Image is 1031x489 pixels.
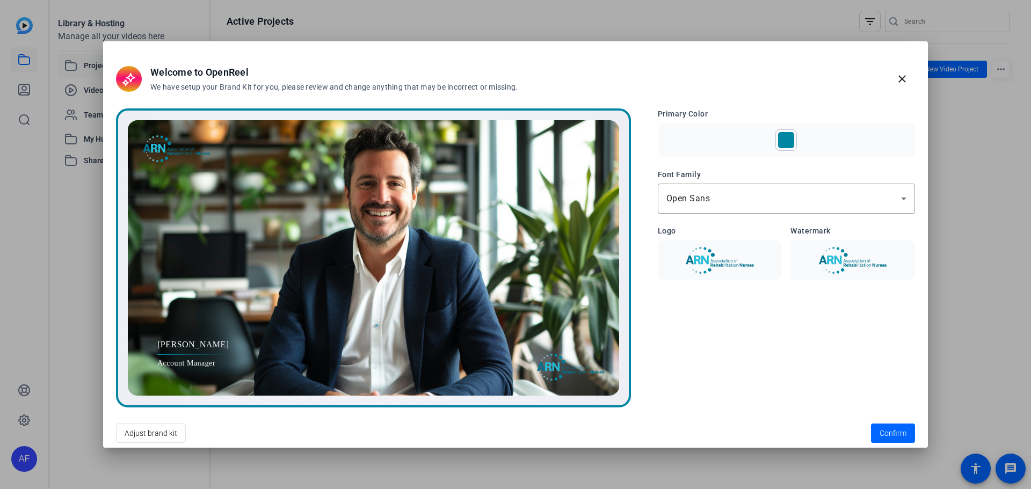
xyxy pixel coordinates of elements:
h3: Logo [658,225,782,237]
button: Adjust brand kit [116,424,186,443]
span: Account Manager [157,357,229,369]
mat-icon: close [896,72,909,85]
img: Preview image [128,120,619,396]
h2: Welcome to OpenReel [150,65,518,79]
span: Open Sans [666,193,710,203]
h3: Watermark [790,225,915,237]
h3: Font Family [658,169,915,180]
span: Adjust brand kit [125,423,177,443]
span: [PERSON_NAME] [157,338,229,351]
h3: We have setup your Brand Kit for you, please review and change anything that may be incorrect or ... [150,82,518,93]
button: Confirm [871,424,915,443]
img: Watermark [797,247,909,274]
span: Confirm [880,428,906,439]
h3: Primary Color [658,108,915,120]
img: Logo [664,247,776,274]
